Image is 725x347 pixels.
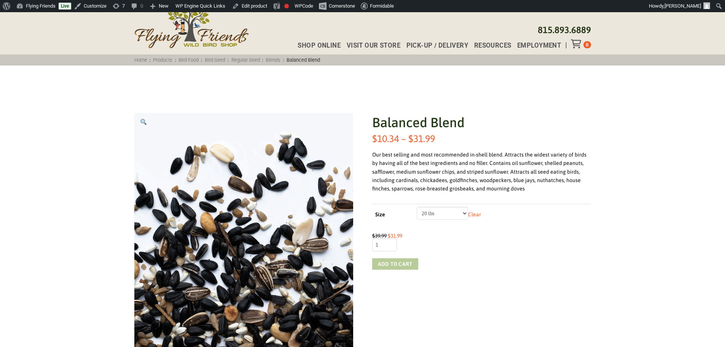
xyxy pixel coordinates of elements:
[511,42,561,49] a: Employment
[132,57,322,63] span: : : : : : :
[372,133,399,144] bdi: 10.34
[664,3,701,9] span: [PERSON_NAME]
[202,57,228,63] a: Bird Seed
[372,233,387,239] bdi: 39.99
[408,133,413,144] span: $
[372,150,591,193] div: Our best selling and most recommended in-shell blend. Attracts the widest variety of birds by hav...
[474,42,511,49] span: Resources
[176,57,201,63] a: Bird Food
[372,113,591,132] h1: Balanced Blend
[375,210,410,219] label: Size
[134,113,153,131] a: View full-screen image gallery
[586,42,588,48] span: 0
[372,258,418,270] button: Add to cart
[571,39,583,48] div: Toggle Off Canvas Content
[401,133,406,144] span: –
[372,238,397,251] input: Product quantity
[388,233,390,239] span: $
[298,42,341,49] span: Shop Online
[408,133,435,144] bdi: 31.99
[284,4,289,8] div: Focus keyphrase not set
[284,57,323,63] span: Balanced Blend
[292,42,340,49] a: Shop Online
[263,57,283,63] a: Blends
[517,42,561,49] span: Employment
[388,233,402,239] bdi: 31.99
[468,211,481,217] a: Clear options
[400,42,468,49] a: Pick-up / Delivery
[151,57,175,63] a: Products
[406,42,468,49] span: Pick-up / Delivery
[372,233,375,239] span: $
[468,42,511,49] a: Resources
[347,42,400,49] span: Visit Our Store
[538,25,591,35] a: 815.893.6889
[140,119,147,125] img: 🔍
[341,42,400,49] a: Visit Our Store
[59,3,71,10] a: Live
[229,57,262,63] a: Regular Seed
[132,57,150,63] a: Home
[372,133,377,144] span: $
